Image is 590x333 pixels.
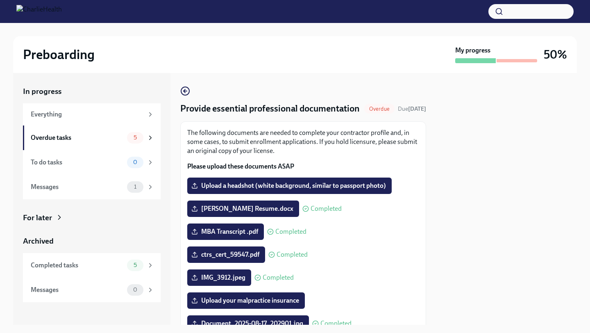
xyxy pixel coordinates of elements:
label: Document_2025-08-17_202901.jpg [187,315,309,332]
span: Completed [320,320,352,327]
a: In progress [23,86,161,97]
span: IMG_3912.jpeg [193,274,245,282]
span: 5 [129,262,142,268]
div: Overdue tasks [31,133,124,142]
a: For later [23,212,161,223]
label: IMG_3912.jpeg [187,269,251,286]
img: CharlieHealth [16,5,62,18]
strong: Please upload these documents ASAP [187,162,294,170]
label: ctrs_cert_59547.pdf [187,246,265,263]
span: Completed [263,274,294,281]
div: Completed tasks [31,261,124,270]
span: Completed [275,228,306,235]
div: Messages [31,182,124,192]
h3: 50% [544,47,567,62]
a: Archived [23,236,161,246]
div: Everything [31,110,143,119]
span: 5 [129,135,142,141]
span: 1 [129,184,141,190]
p: The following documents are needed to complete your contractor profile and, in some cases, to sub... [187,128,419,155]
span: Overdue [364,106,395,112]
a: Completed tasks5 [23,253,161,278]
h2: Preboarding [23,46,95,63]
a: Messages1 [23,175,161,199]
label: MBA Transcript .pdf [187,224,264,240]
h4: Provide essential professional documentation [180,103,360,115]
a: To do tasks0 [23,150,161,175]
strong: My progress [455,46,490,55]
a: Everything [23,103,161,125]
strong: [DATE] [408,105,426,112]
span: 0 [128,159,142,165]
span: [PERSON_NAME] Resume.docx [193,205,293,213]
div: For later [23,212,52,223]
div: To do tasks [31,158,124,167]
span: Due [398,105,426,112]
a: Overdue tasks5 [23,125,161,150]
span: Completed [277,251,308,258]
span: 0 [128,287,142,293]
label: Upload your malpractice insurance [187,292,305,309]
span: Completed [311,205,342,212]
label: Upload a headshot (white background, similar to passport photo) [187,178,392,194]
div: Messages [31,285,124,294]
span: MBA Transcript .pdf [193,228,258,236]
span: Document_2025-08-17_202901.jpg [193,319,303,328]
label: [PERSON_NAME] Resume.docx [187,201,299,217]
span: August 11th, 2025 09:00 [398,105,426,113]
span: ctrs_cert_59547.pdf [193,251,259,259]
span: Upload a headshot (white background, similar to passport photo) [193,182,386,190]
a: Messages0 [23,278,161,302]
span: Upload your malpractice insurance [193,297,299,305]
